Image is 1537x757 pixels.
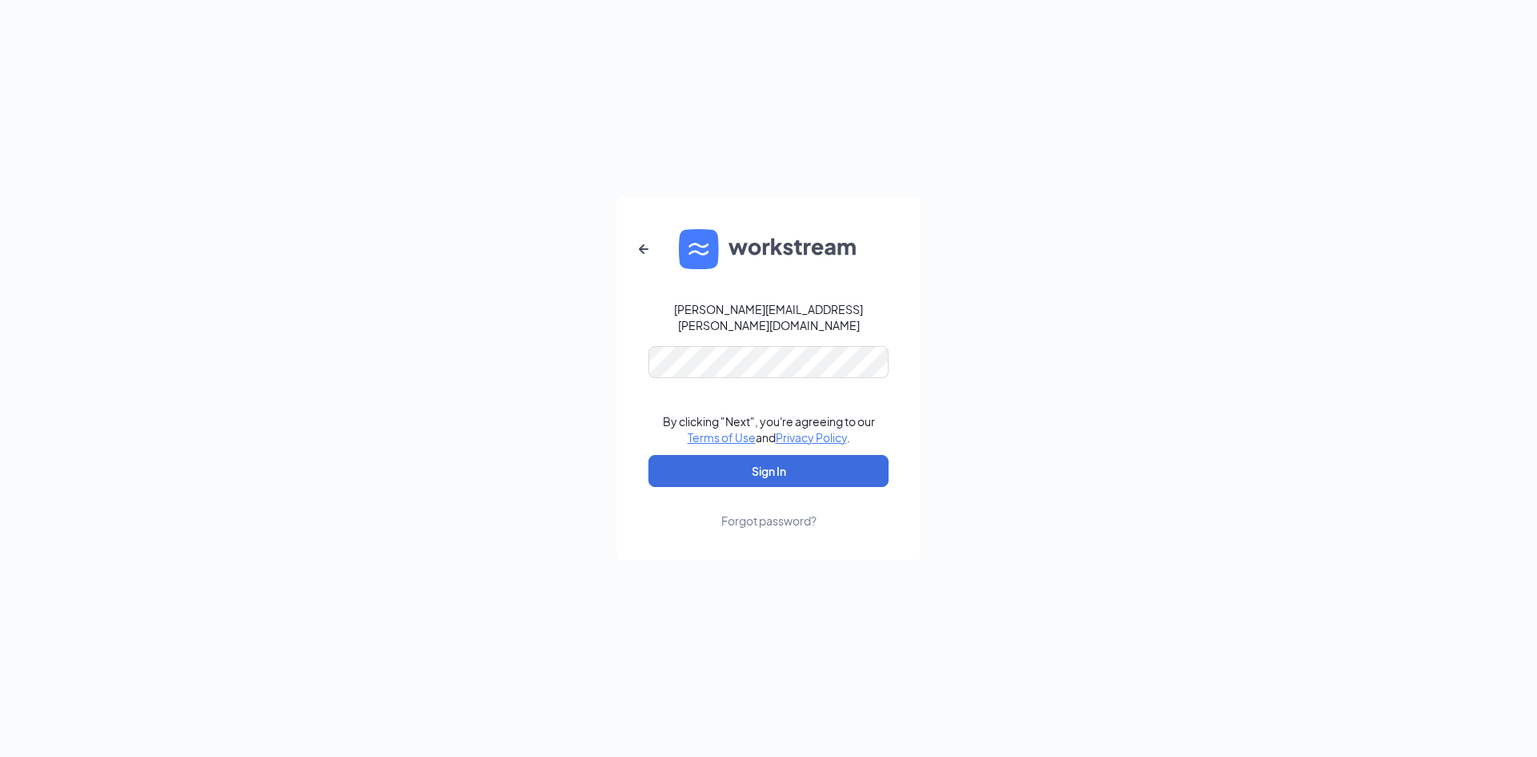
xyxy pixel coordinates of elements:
div: Forgot password? [721,513,817,529]
a: Terms of Use [688,430,756,445]
div: [PERSON_NAME][EMAIL_ADDRESS][PERSON_NAME][DOMAIN_NAME] [648,301,889,333]
button: ArrowLeftNew [624,230,663,268]
a: Forgot password? [721,487,817,529]
button: Sign In [648,455,889,487]
a: Privacy Policy [776,430,847,445]
svg: ArrowLeftNew [634,240,653,259]
img: WS logo and Workstream text [679,229,858,269]
div: By clicking "Next", you're agreeing to our and . [663,413,875,445]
